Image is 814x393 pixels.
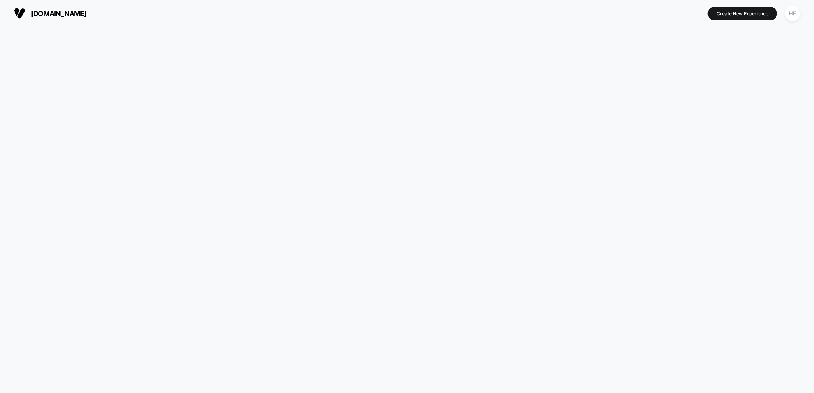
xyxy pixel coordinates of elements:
button: Create New Experience [708,7,777,20]
span: [DOMAIN_NAME] [31,10,87,18]
button: [DOMAIN_NAME] [11,7,89,20]
img: Visually logo [14,8,25,19]
button: HE [783,6,803,21]
div: HE [785,6,800,21]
